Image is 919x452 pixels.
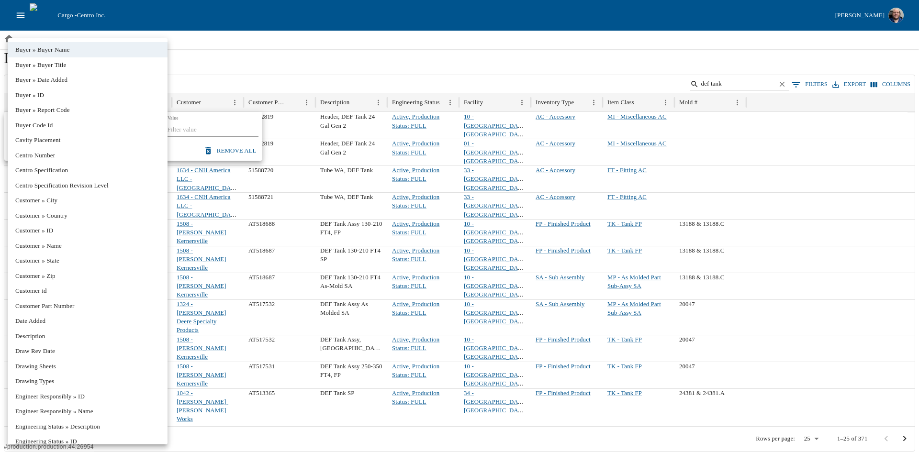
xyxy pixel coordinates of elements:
[8,193,168,208] li: Customer » City
[8,268,168,284] li: Customer » Zip
[8,223,168,238] li: Customer » ID
[8,298,168,314] li: Customer Part Number
[8,148,168,163] li: Centro Number
[8,389,168,404] li: Engineer Responsibly » ID
[8,359,168,374] li: Drawing Sheets
[8,253,168,268] li: Customer » State
[8,404,168,419] li: Engineer Responsibly » Name
[8,434,168,449] li: Engineering Status » ID
[8,163,168,178] li: Centro Specification
[8,88,168,103] li: Buyer » ID
[8,283,168,298] li: Customer id
[8,72,168,88] li: Buyer » Date Added
[8,329,168,344] li: Description
[8,374,168,389] li: Drawing Types
[8,178,168,193] li: Centro Specification Revision Level
[8,102,168,118] li: Buyer » Report Code
[8,419,168,434] li: Engineering Status » Description
[8,313,168,329] li: Date Added
[8,57,168,73] li: Buyer » Buyer Title
[8,118,168,133] li: Buyer Code Id
[8,42,168,57] li: Buyer » Buyer Name
[8,132,168,148] li: Cavity Placement
[8,343,168,359] li: Draw Rev Date
[8,208,168,223] li: Customer » Country
[8,238,168,254] li: Customer » Name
